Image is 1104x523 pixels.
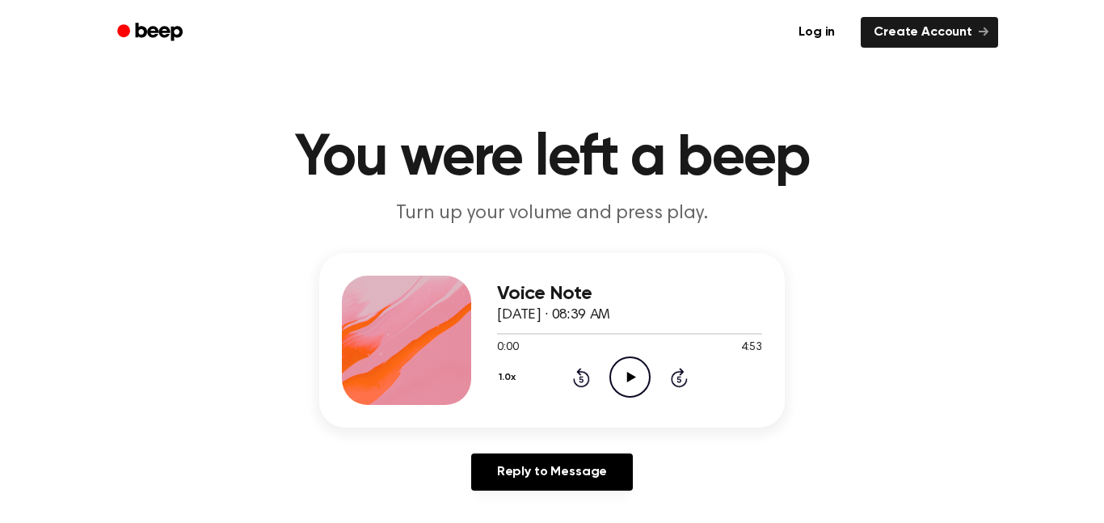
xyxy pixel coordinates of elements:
[242,200,862,227] p: Turn up your volume and press play.
[497,364,521,391] button: 1.0x
[106,17,197,49] a: Beep
[497,308,610,323] span: [DATE] · 08:39 AM
[471,453,633,491] a: Reply to Message
[497,340,518,356] span: 0:00
[138,129,966,188] h1: You were left a beep
[782,14,851,51] a: Log in
[861,17,998,48] a: Create Account
[741,340,762,356] span: 4:53
[497,283,762,305] h3: Voice Note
